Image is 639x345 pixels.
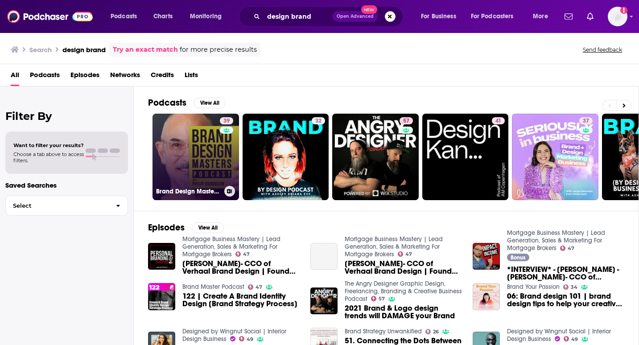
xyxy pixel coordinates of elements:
[571,285,577,289] span: 34
[182,283,244,291] a: Brand Master Podcast
[182,328,286,343] a: Designed by Wingnut Social | Interior Design Business
[561,9,576,24] a: Show notifications dropdown
[345,260,462,275] a: Philip VanDusen- CCO of Verhaal Brand Design | Founder - Brand Design Masters | Brand Strategy | ...
[620,7,627,14] svg: Add a profile image
[148,283,175,310] img: 122 | Create A Brand Identity Design [Brand Strategy Process]
[345,280,462,303] a: The Angry Designer Graphic Design, Freelancing, Branding & Creative Business Podcast
[243,114,329,200] a: 32
[507,328,611,343] a: Designed by Wingnut Social | Interior Design Business
[153,114,239,200] a: 39Brand Design Masters Podcast
[433,330,439,334] span: 26
[511,255,525,260] span: Bonus
[512,114,598,200] a: 37
[583,9,597,24] a: Show notifications dropdown
[527,9,559,24] button: open menu
[111,10,137,23] span: Podcasts
[571,337,578,341] span: 49
[473,283,500,310] img: 06: Brand design 101 | brand design tips to help your creative business grow
[608,7,627,26] span: Logged in as redsetterpr
[471,10,514,23] span: For Podcasters
[7,8,93,25] img: Podchaser - Follow, Share and Rate Podcasts
[148,97,186,108] h2: Podcasts
[184,9,233,24] button: open menu
[110,68,140,86] a: Networks
[62,45,106,54] h3: design brand
[425,329,439,334] a: 26
[361,5,377,14] span: New
[345,304,462,320] a: 2021 Brand & Logo design trends will DAMAGE your Brand
[507,229,605,252] a: Mortgage Business Mastery | Lead Generation, Sales & Marketing For Mortgage Brokers
[70,68,99,86] a: Episodes
[563,284,578,290] a: 34
[473,243,500,270] img: *INTERVIEW* - Philip VanDusen - Philip VanDusen- CCO of Verhaal Brand Design | Founder - Brand De...
[495,117,501,126] span: 41
[30,68,60,86] span: Podcasts
[264,9,333,24] input: Search podcasts, credits, & more...
[148,243,175,270] img: Philip VanDusen- CCO of Verhaal Brand Design | Founder - Brand Design Masters | Brand Strategy | ...
[507,266,624,281] a: *INTERVIEW* - Philip VanDusen - Philip VanDusen- CCO of Verhaal Brand Design | Founder - Brand De...
[182,260,300,275] span: [PERSON_NAME]- CCO of Verhaal Brand Design | Founder - Brand Design Masters | Brand Strategy | Gr...
[6,203,109,209] span: Select
[315,117,322,126] span: 32
[379,297,385,301] span: 57
[310,287,338,315] img: 2021 Brand & Logo design trends will DAMAGE your Brand
[403,117,409,126] span: 57
[337,14,374,19] span: Open Advanced
[332,114,419,200] a: 57
[564,336,578,341] a: 49
[148,222,224,233] a: EpisodesView All
[185,68,198,86] a: Lists
[405,252,412,256] span: 47
[180,45,257,55] span: for more precise results
[507,283,560,291] a: Brand Your Passion
[13,142,84,148] span: Want to filter your results?
[29,45,52,54] h3: Search
[148,222,185,233] h2: Episodes
[151,68,174,86] a: Credits
[507,292,624,308] a: 06: Brand design 101 | brand design tips to help your creative business grow
[579,117,593,124] a: 37
[13,151,84,164] span: Choose a tab above to access filters.
[5,196,128,216] button: Select
[239,336,254,341] a: 49
[608,7,627,26] button: Show profile menu
[243,252,250,256] span: 47
[223,117,230,126] span: 39
[5,110,128,123] h2: Filter By
[333,11,378,22] button: Open AdvancedNew
[11,68,19,86] a: All
[492,117,505,124] a: 41
[312,117,325,124] a: 32
[345,328,422,335] a: Brand Strategy Unwankified
[182,260,300,275] a: Philip VanDusen- CCO of Verhaal Brand Design | Founder - Brand Design Masters | Brand Strategy | ...
[507,266,624,281] span: *INTERVIEW* - [PERSON_NAME] - [PERSON_NAME]- CCO of Verhaal Brand Design | Founder - Brand Design...
[182,235,280,258] a: Mortgage Business Mastery | Lead Generation, Sales & Marketing For Mortgage Brokers
[608,7,627,26] img: User Profile
[256,285,262,289] span: 47
[310,243,338,270] a: Philip VanDusen- CCO of Verhaal Brand Design | Founder - Brand Design Masters | Brand Strategy | ...
[371,296,385,301] a: 57
[148,97,226,108] a: PodcastsView All
[465,9,527,24] button: open menu
[421,10,456,23] span: For Business
[248,284,263,290] a: 47
[580,46,625,53] button: Send feedback
[153,10,173,23] span: Charts
[5,181,128,189] p: Saved Searches
[182,292,300,308] a: 122 | Create A Brand Identity Design [Brand Strategy Process]
[533,10,548,23] span: More
[113,45,178,55] a: Try an exact match
[156,188,221,195] h3: Brand Design Masters Podcast
[422,114,509,200] a: 41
